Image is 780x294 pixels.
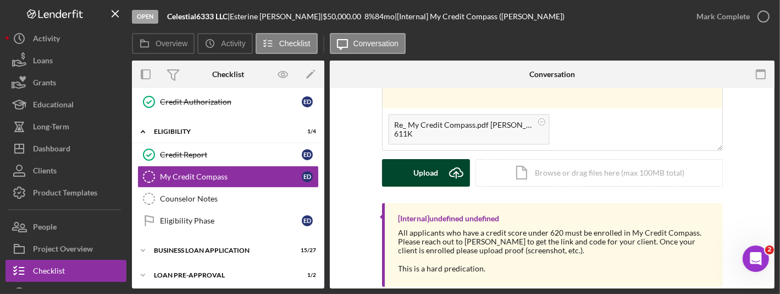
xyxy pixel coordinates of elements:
[529,70,575,79] div: Conversation
[167,12,230,21] div: |
[256,33,318,54] button: Checklist
[137,188,319,210] a: Counselor Notes
[296,128,316,135] div: 1 / 4
[330,33,406,54] button: Conversation
[5,72,126,94] button: Grants
[137,144,319,166] a: Credit ReportED
[5,138,126,160] button: Dashboard
[353,39,399,48] label: Conversation
[33,216,57,241] div: People
[5,94,126,116] button: Educational
[221,39,245,48] label: Activity
[5,182,126,204] button: Product Templates
[5,116,126,138] button: Long-Term
[132,10,158,24] div: Open
[132,33,195,54] button: Overview
[154,128,289,135] div: ELIGIBILITY
[5,260,126,282] button: Checklist
[302,96,313,107] div: E D
[296,272,316,279] div: 1 / 2
[160,97,302,106] div: Credit Authorization
[33,238,93,263] div: Project Overview
[685,6,775,28] button: Mark Complete
[160,172,302,181] div: My Credit Compass
[160,216,302,225] div: Eligibility Phase
[33,50,53,74] div: Loans
[696,6,750,28] div: Mark Complete
[279,39,311,48] label: Checklist
[399,214,500,223] div: [Internal] undefined undefined
[137,91,319,113] a: Credit AuthorizationED
[296,247,316,254] div: 15 / 27
[375,12,395,21] div: 84 mo
[743,246,769,272] iframe: Intercom live chat
[154,272,289,279] div: LOAN PRE-APPROVAL
[197,33,252,54] button: Activity
[323,12,364,21] div: $50,000.00
[167,12,228,21] b: Celestial6333 LLC
[33,94,74,118] div: Educational
[212,70,244,79] div: Checklist
[154,247,289,254] div: BUSINESS LOAN APPLICATION
[137,166,319,188] a: My Credit CompassED
[5,216,126,238] button: People
[765,246,774,254] span: 2
[395,121,532,129] div: Re_ My Credit Compass.pdf [PERSON_NAME].pdf
[33,260,65,285] div: Checklist
[137,210,319,232] a: Eligibility PhaseED
[156,39,187,48] label: Overview
[399,264,712,273] div: This is a hard predication.
[5,50,126,72] button: Loans
[33,138,70,162] div: Dashboard
[230,12,323,21] div: Esterine [PERSON_NAME] |
[399,228,712,255] div: All applicants who have a credit score under 620 must be enrolled in My Credit Compass. Please re...
[395,12,565,21] div: | [Internal] My Credit Compass ([PERSON_NAME])
[413,159,438,187] div: Upload
[33,116,69,140] div: Long-Term
[395,129,532,138] div: 611K
[5,238,126,260] button: Project Overview
[160,194,318,203] div: Counselor Notes
[33,160,57,184] div: Clients
[33,182,97,206] div: Product Templates
[5,28,126,50] button: Activity
[33,72,56,96] div: Grants
[33,28,60,52] div: Activity
[5,160,126,182] button: Clients
[364,12,375,21] div: 8 %
[302,171,313,182] div: E D
[302,149,313,160] div: E D
[302,215,313,226] div: E D
[160,150,302,159] div: Credit Report
[382,159,470,187] button: Upload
